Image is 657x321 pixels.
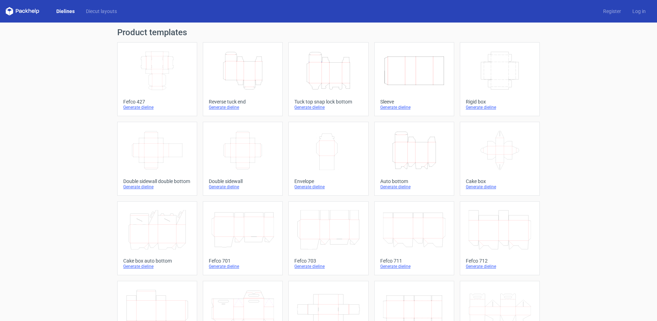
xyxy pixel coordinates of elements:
div: Generate dieline [294,184,362,190]
div: Generate dieline [466,105,534,110]
div: Sleeve [380,99,448,105]
div: Double sidewall double bottom [123,178,191,184]
div: Auto bottom [380,178,448,184]
div: Generate dieline [209,105,277,110]
div: Generate dieline [466,264,534,269]
a: Fefco 427Generate dieline [117,42,197,116]
a: Diecut layouts [80,8,123,15]
div: Generate dieline [380,264,448,269]
a: Tuck top snap lock bottomGenerate dieline [288,42,368,116]
div: Generate dieline [294,105,362,110]
div: Generate dieline [123,264,191,269]
div: Generate dieline [209,264,277,269]
div: Fefco 711 [380,258,448,264]
a: EnvelopeGenerate dieline [288,122,368,196]
h1: Product templates [117,28,540,37]
div: Fefco 427 [123,99,191,105]
a: Fefco 703Generate dieline [288,201,368,275]
div: Rigid box [466,99,534,105]
a: Dielines [51,8,80,15]
div: Generate dieline [123,105,191,110]
a: Fefco 701Generate dieline [203,201,283,275]
div: Fefco 712 [466,258,534,264]
a: Fefco 712Generate dieline [460,201,540,275]
div: Generate dieline [466,184,534,190]
a: Auto bottomGenerate dieline [374,122,454,196]
a: Log in [627,8,651,15]
div: Generate dieline [380,184,448,190]
a: Rigid boxGenerate dieline [460,42,540,116]
a: Cake box auto bottomGenerate dieline [117,201,197,275]
div: Generate dieline [209,184,277,190]
a: Cake boxGenerate dieline [460,122,540,196]
div: Fefco 703 [294,258,362,264]
a: Fefco 711Generate dieline [374,201,454,275]
a: Double sidewall double bottomGenerate dieline [117,122,197,196]
a: Register [597,8,627,15]
a: Double sidewallGenerate dieline [203,122,283,196]
div: Reverse tuck end [209,99,277,105]
div: Envelope [294,178,362,184]
div: Generate dieline [123,184,191,190]
div: Generate dieline [380,105,448,110]
a: SleeveGenerate dieline [374,42,454,116]
div: Cake box auto bottom [123,258,191,264]
div: Tuck top snap lock bottom [294,99,362,105]
a: Reverse tuck endGenerate dieline [203,42,283,116]
div: Cake box [466,178,534,184]
div: Double sidewall [209,178,277,184]
div: Fefco 701 [209,258,277,264]
div: Generate dieline [294,264,362,269]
